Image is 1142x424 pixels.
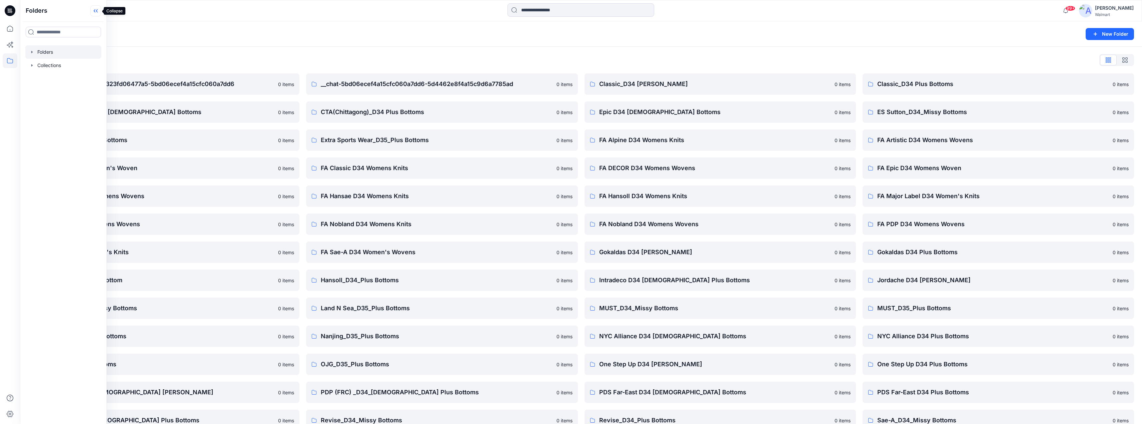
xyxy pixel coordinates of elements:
[278,389,294,396] p: 0 items
[863,73,1134,95] a: Classic_D34 Plus Bottoms0 items
[43,79,274,89] p: __chat-58a312708ace323fd06477a5-5bd06ecef4a15cfc060a7dd6
[585,214,856,235] a: FA Nobland D34 Womens Wovens0 items
[321,163,552,173] p: FA Classic D34 Womens Knits
[321,332,552,341] p: Nanjing_D35_Plus Bottoms
[278,333,294,340] p: 0 items
[556,221,573,228] p: 0 items
[28,157,299,179] a: FA Classic D34 Women's Woven0 items
[43,248,274,257] p: FA Sae-A D34 Women's Knits
[306,129,578,151] a: Extra Sports Wear_D35_Plus Bottoms0 items
[599,107,831,117] p: Epic D34 [DEMOGRAPHIC_DATA] Bottoms
[835,333,851,340] p: 0 items
[863,242,1134,263] a: Gokaldas D34 Plus Bottoms0 items
[585,298,856,319] a: MUST_D34_Missy Bottoms0 items
[321,276,552,285] p: Hansoll_D34_Plus Bottoms
[321,388,552,397] p: PDP (FRC) _D34_[DEMOGRAPHIC_DATA] Plus Bottoms
[28,101,299,123] a: CTA(Chittagong)_D34 [DEMOGRAPHIC_DATA] Bottoms0 items
[278,137,294,144] p: 0 items
[863,326,1134,347] a: NYC Alliance D34 Plus Bottoms0 items
[321,304,552,313] p: Land N Sea_D35_Plus Bottoms
[835,109,851,116] p: 0 items
[28,270,299,291] a: Hansoll_D34_Missy Bottom0 items
[877,332,1109,341] p: NYC Alliance D34 Plus Bottoms
[835,361,851,368] p: 0 items
[28,298,299,319] a: Land N Sea_D34_Missy Bottoms0 items
[28,242,299,263] a: FA Sae-A D34 Women's Knits0 items
[306,185,578,207] a: FA Hansae D34 Womens Knits0 items
[28,382,299,403] a: PDP (FRC) _D34_[DEMOGRAPHIC_DATA] [PERSON_NAME]0 items
[863,214,1134,235] a: FA PDP D34 Womens Wovens0 items
[306,354,578,375] a: OJG_D35_Plus Bottoms0 items
[863,157,1134,179] a: FA Epic D34 Womens Woven0 items
[43,163,274,173] p: FA Classic D34 Women's Woven
[599,220,831,229] p: FA Nobland D34 Womens Wovens
[877,248,1109,257] p: Gokaldas D34 Plus Bottoms
[585,129,856,151] a: FA Alpine D34 Womens Knits0 items
[585,270,856,291] a: Intradeco D34 [DEMOGRAPHIC_DATA] Plus Bottoms0 items
[863,101,1134,123] a: ES Sutton_D34_Missy Bottoms0 items
[877,79,1109,89] p: Classic_D34 Plus Bottoms
[1113,249,1129,256] p: 0 items
[278,277,294,284] p: 0 items
[585,326,856,347] a: NYC Alliance D34 [DEMOGRAPHIC_DATA] Bottoms0 items
[278,193,294,200] p: 0 items
[1095,12,1134,17] div: Walmart
[585,382,856,403] a: PDS Far-East D34 [DEMOGRAPHIC_DATA] Bottoms0 items
[835,137,851,144] p: 0 items
[306,214,578,235] a: FA Nobland D34 Womens Knits0 items
[1113,361,1129,368] p: 0 items
[278,249,294,256] p: 0 items
[321,191,552,201] p: FA Hansae D34 Womens Knits
[1086,28,1134,40] button: New Folder
[835,249,851,256] p: 0 items
[43,388,274,397] p: PDP (FRC) _D34_[DEMOGRAPHIC_DATA] [PERSON_NAME]
[599,248,831,257] p: Gokaldas D34 [PERSON_NAME]
[43,191,274,201] p: FA Gokaldas D34 Womens Wovens
[306,101,578,123] a: CTA(Chittagong)_D34 Plus Bottoms0 items
[1113,333,1129,340] p: 0 items
[585,73,856,95] a: Classic_D34 [PERSON_NAME]0 items
[28,129,299,151] a: ES Sutton_D34_Plus Bottoms0 items
[278,361,294,368] p: 0 items
[835,417,851,424] p: 0 items
[1113,109,1129,116] p: 0 items
[556,389,573,396] p: 0 items
[863,129,1134,151] a: FA Artistic D34 Womens Wovens0 items
[1113,389,1129,396] p: 0 items
[877,220,1109,229] p: FA PDP D34 Womens Wovens
[556,361,573,368] p: 0 items
[599,388,831,397] p: PDS Far-East D34 [DEMOGRAPHIC_DATA] Bottoms
[585,242,856,263] a: Gokaldas D34 [PERSON_NAME]0 items
[43,135,274,145] p: ES Sutton_D34_Plus Bottoms
[835,389,851,396] p: 0 items
[599,163,831,173] p: FA DECOR D34 Womens Wovens
[877,304,1109,313] p: MUST_D35_Plus Bottoms
[28,73,299,95] a: __chat-58a312708ace323fd06477a5-5bd06ecef4a15cfc060a7dd60 items
[556,249,573,256] p: 0 items
[585,101,856,123] a: Epic D34 [DEMOGRAPHIC_DATA] Bottoms0 items
[835,165,851,172] p: 0 items
[278,417,294,424] p: 0 items
[556,277,573,284] p: 0 items
[1113,417,1129,424] p: 0 items
[278,81,294,88] p: 0 items
[585,354,856,375] a: One Step Up D34 [PERSON_NAME]0 items
[556,81,573,88] p: 0 items
[863,354,1134,375] a: One Step Up D34 Plus Bottoms0 items
[556,109,573,116] p: 0 items
[43,220,274,229] p: FA Nanjing D34 Womens Wovens
[306,242,578,263] a: FA Sae-A D34 Women's Wovens0 items
[599,332,831,341] p: NYC Alliance D34 [DEMOGRAPHIC_DATA] Bottoms
[43,107,274,117] p: CTA(Chittagong)_D34 [DEMOGRAPHIC_DATA] Bottoms
[599,304,831,313] p: MUST_D34_Missy Bottoms
[599,276,831,285] p: Intradeco D34 [DEMOGRAPHIC_DATA] Plus Bottoms
[321,248,552,257] p: FA Sae-A D34 Women's Wovens
[835,193,851,200] p: 0 items
[556,333,573,340] p: 0 items
[863,270,1134,291] a: Jordache D34 [PERSON_NAME]0 items
[556,137,573,144] p: 0 items
[278,109,294,116] p: 0 items
[863,185,1134,207] a: FA Major Label D34 Women's Knits0 items
[306,270,578,291] a: Hansoll_D34_Plus Bottoms0 items
[877,276,1109,285] p: Jordache D34 [PERSON_NAME]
